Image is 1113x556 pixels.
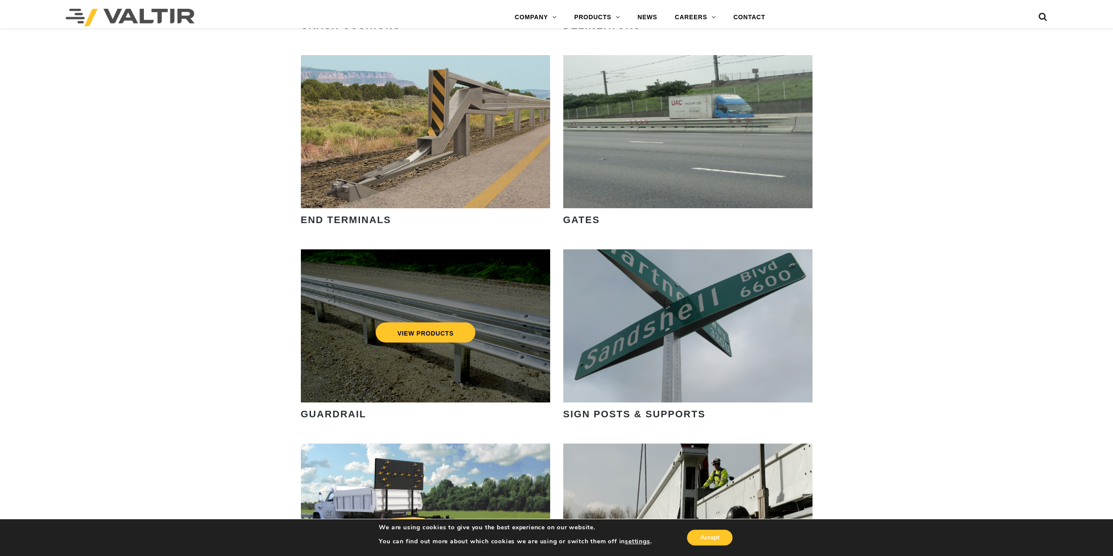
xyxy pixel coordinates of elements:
[687,530,733,546] button: Accept
[301,409,366,420] strong: GUARDRAIL
[66,9,195,26] img: Valtir
[563,214,600,225] strong: GATES
[629,9,666,26] a: NEWS
[375,322,475,343] a: VIEW PRODUCTS
[379,538,652,546] p: You can find out more about which cookies we are using or switch them off in .
[301,20,401,31] strong: CRASH CUSHIONS
[506,9,565,26] a: COMPANY
[666,9,725,26] a: CAREERS
[625,538,650,546] button: settings
[725,9,774,26] a: CONTACT
[301,214,391,225] strong: END TERMINALS
[379,524,652,532] p: We are using cookies to give you the best experience on our website.
[563,409,706,420] strong: SIGN POSTS & SUPPORTS
[565,9,629,26] a: PRODUCTS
